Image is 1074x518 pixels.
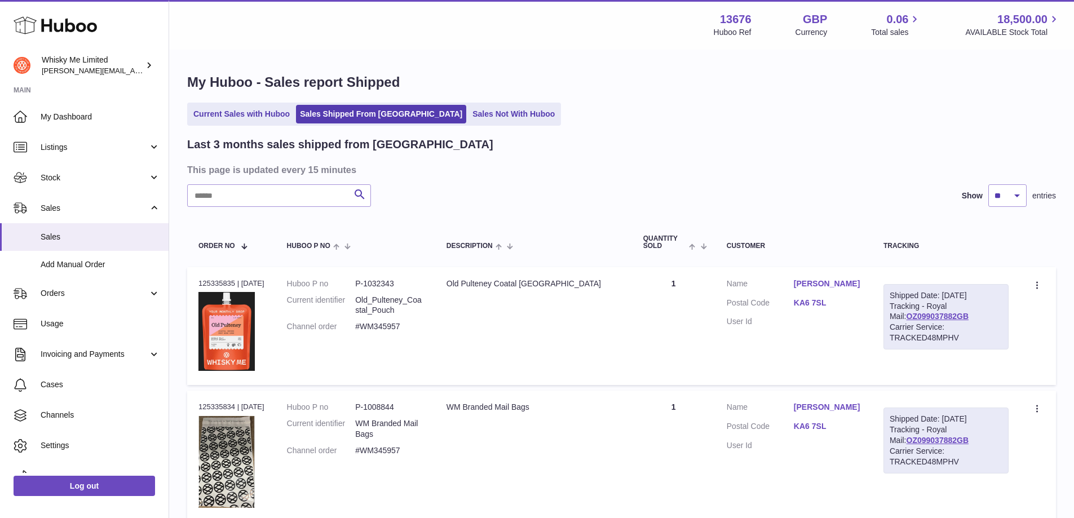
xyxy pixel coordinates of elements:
span: Settings [41,440,160,451]
a: Log out [14,476,155,496]
div: Currency [795,27,828,38]
span: Total sales [871,27,921,38]
dt: Name [727,278,794,292]
dt: User Id [727,440,794,451]
span: Description [447,242,493,250]
div: 125335835 | [DATE] [198,278,264,289]
a: 18,500.00 AVAILABLE Stock Total [965,12,1060,38]
strong: GBP [803,12,827,27]
span: entries [1032,191,1056,201]
span: Quantity Sold [643,235,687,250]
span: AVAILABLE Stock Total [965,27,1060,38]
a: Sales Not With Huboo [469,105,559,123]
img: 1739541345.jpg [198,292,255,371]
a: Sales Shipped From [GEOGRAPHIC_DATA] [296,105,466,123]
span: Sales [41,232,160,242]
dt: Current identifier [287,418,356,440]
div: Whisky Me Limited [42,55,143,76]
a: OZ099037882GB [907,312,969,321]
span: Add Manual Order [41,259,160,270]
dt: Huboo P no [287,278,356,289]
dt: Name [727,402,794,415]
span: Invoicing and Payments [41,349,148,360]
div: 125335834 | [DATE] [198,402,264,412]
div: Old Pulteney Coatal [GEOGRAPHIC_DATA] [447,278,621,289]
span: Huboo P no [287,242,330,250]
div: WM Branded Mail Bags [447,402,621,413]
dt: Postal Code [727,421,794,435]
span: My Dashboard [41,112,160,122]
div: Shipped Date: [DATE] [890,290,1002,301]
span: [PERSON_NAME][EMAIL_ADDRESS][DOMAIN_NAME] [42,66,226,75]
span: 0.06 [887,12,909,27]
div: Tracking [883,242,1009,250]
span: 18,500.00 [997,12,1048,27]
span: Cases [41,379,160,390]
div: Carrier Service: TRACKED48MPHV [890,446,1002,467]
span: Orders [41,288,148,299]
dd: #WM345957 [355,445,424,456]
div: Huboo Ref [714,27,752,38]
a: [PERSON_NAME] [794,402,861,413]
div: Customer [727,242,861,250]
span: Usage [41,318,160,329]
dd: Old_Pulteney_Coastal_Pouch [355,295,424,316]
dt: Channel order [287,321,356,332]
dd: #WM345957 [355,321,424,332]
dd: WM Branded Mail Bags [355,418,424,440]
div: Tracking - Royal Mail: [883,284,1009,349]
span: Listings [41,142,148,153]
span: Channels [41,410,160,420]
dt: User Id [727,316,794,327]
a: 0.06 Total sales [871,12,921,38]
div: Carrier Service: TRACKED48MPHV [890,322,1002,343]
td: 1 [632,267,715,386]
span: Order No [198,242,235,250]
h3: This page is updated every 15 minutes [187,163,1053,176]
div: Tracking - Royal Mail: [883,408,1009,473]
img: frances@whiskyshop.com [14,57,30,74]
dt: Postal Code [727,298,794,311]
h2: Last 3 months sales shipped from [GEOGRAPHIC_DATA] [187,137,493,152]
img: 1725358317.png [198,416,255,508]
a: KA6 7SL [794,298,861,308]
label: Show [962,191,983,201]
a: [PERSON_NAME] [794,278,861,289]
a: Current Sales with Huboo [189,105,294,123]
strong: 13676 [720,12,752,27]
dt: Channel order [287,445,356,456]
a: OZ099037882GB [907,436,969,445]
dt: Current identifier [287,295,356,316]
dt: Huboo P no [287,402,356,413]
span: Sales [41,203,148,214]
a: KA6 7SL [794,421,861,432]
div: Shipped Date: [DATE] [890,414,1002,424]
span: Returns [41,471,160,481]
span: Stock [41,172,148,183]
h1: My Huboo - Sales report Shipped [187,73,1056,91]
dd: P-1032343 [355,278,424,289]
dd: P-1008844 [355,402,424,413]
